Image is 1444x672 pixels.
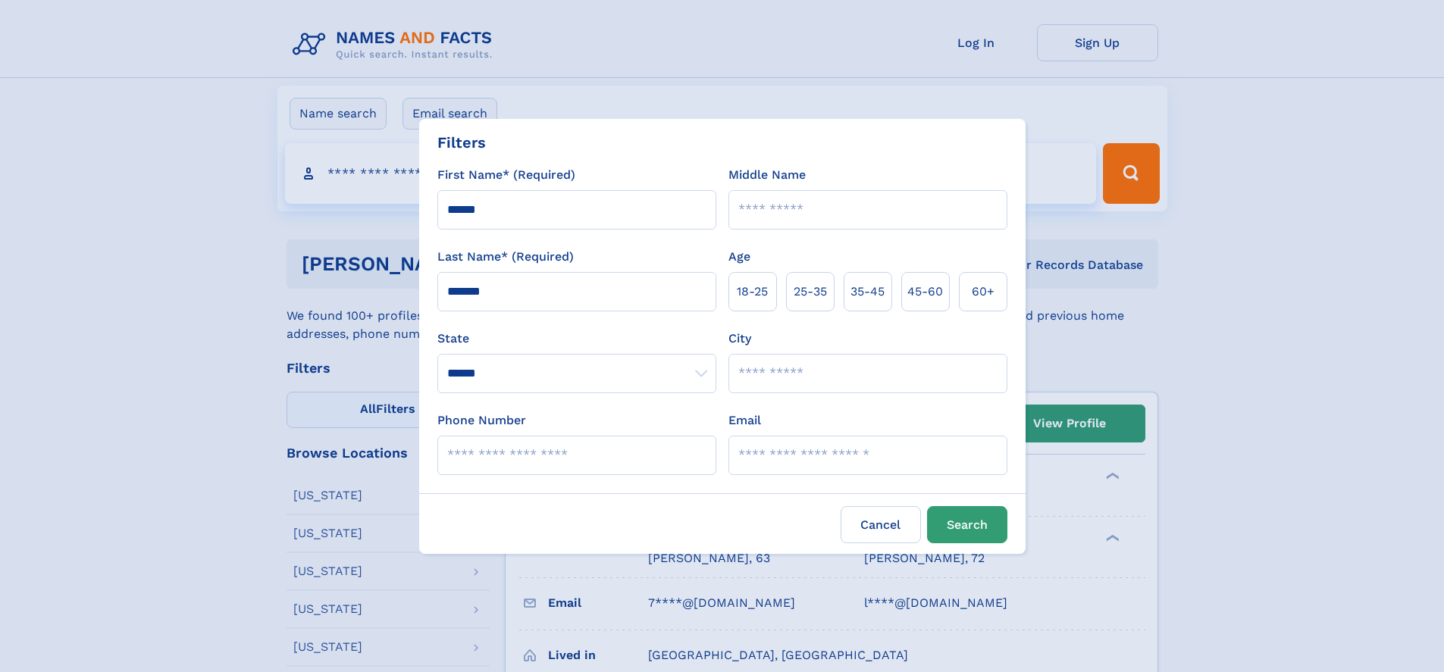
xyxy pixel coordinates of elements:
[728,166,806,184] label: Middle Name
[728,330,751,348] label: City
[728,411,761,430] label: Email
[841,506,921,543] label: Cancel
[728,248,750,266] label: Age
[927,506,1007,543] button: Search
[437,411,526,430] label: Phone Number
[972,283,995,301] span: 60+
[437,131,486,154] div: Filters
[907,283,943,301] span: 45‑60
[437,330,716,348] label: State
[437,248,574,266] label: Last Name* (Required)
[794,283,827,301] span: 25‑35
[737,283,768,301] span: 18‑25
[850,283,885,301] span: 35‑45
[437,166,575,184] label: First Name* (Required)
